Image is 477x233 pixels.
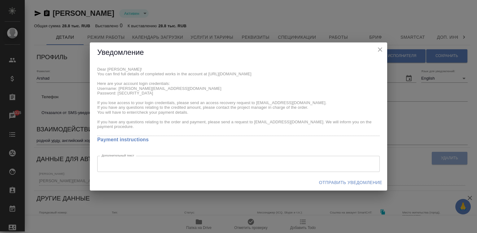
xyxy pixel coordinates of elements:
span: Уведомление [97,48,144,56]
button: close [375,45,385,54]
a: Payment instructions [97,137,149,142]
textarea: Dear [PERSON_NAME]! You can find full details of completed works in the account at [URL][DOMAIN_N... [97,67,380,134]
button: Отправить уведомление [317,177,385,188]
span: Отправить уведомление [319,179,382,187]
